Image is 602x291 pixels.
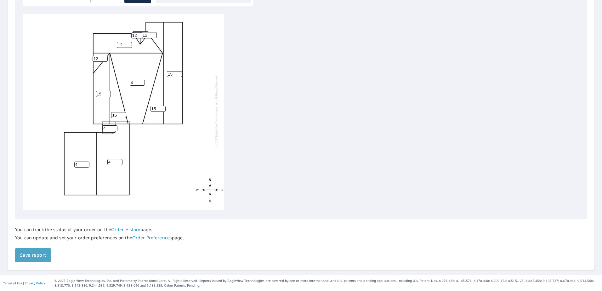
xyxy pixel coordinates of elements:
[3,281,23,285] a: Terms of Use
[20,251,46,259] span: Save report
[54,278,599,288] p: © 2025 Eagle View Technologies, Inc. and Pictometry International Corp. All Rights Reserved. Repo...
[15,235,184,241] p: You can update and set your order preferences on the page.
[132,235,172,241] a: Order Preferences
[15,248,51,262] button: Save report
[3,281,45,285] p: |
[111,226,140,232] a: Order History
[25,281,45,285] a: Privacy Policy
[15,227,184,232] p: You can track the status of your order on the page.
